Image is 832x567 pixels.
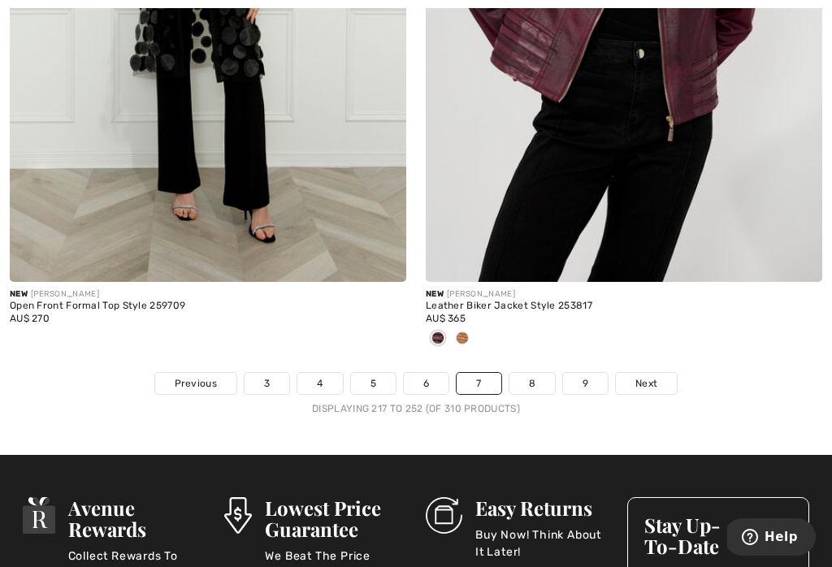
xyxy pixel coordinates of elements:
div: [PERSON_NAME] [10,288,406,301]
div: Leather Biker Jacket Style 253817 [426,301,822,312]
a: 4 [297,373,342,394]
div: Plum [426,326,450,353]
a: 7 [457,373,500,394]
span: AU$ 365 [426,313,466,324]
div: Open Front Formal Top Style 259709 [10,301,406,312]
p: Buy Now! Think About It Later! [475,526,608,559]
span: Next [635,376,657,391]
a: 8 [509,373,555,394]
span: AU$ 270 [10,313,50,324]
div: Burnt orange [450,326,474,353]
span: Previous [175,376,217,391]
span: New [426,289,444,299]
a: 6 [404,373,448,394]
a: Previous [155,373,236,394]
img: Lowest Price Guarantee [224,497,252,534]
a: 9 [563,373,608,394]
img: Easy Returns [426,497,462,534]
a: 5 [351,373,396,394]
h3: Stay Up-To-Date [644,514,792,556]
h3: Avenue Rewards [68,497,205,539]
a: Next [616,373,677,394]
h3: Easy Returns [475,497,608,518]
h3: Lowest Price Guarantee [265,497,406,539]
div: [PERSON_NAME] [426,288,822,301]
img: Avenue Rewards [23,497,55,534]
iframe: Opens a widget where you can find more information [727,518,816,559]
span: New [10,289,28,299]
a: 3 [245,373,289,394]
